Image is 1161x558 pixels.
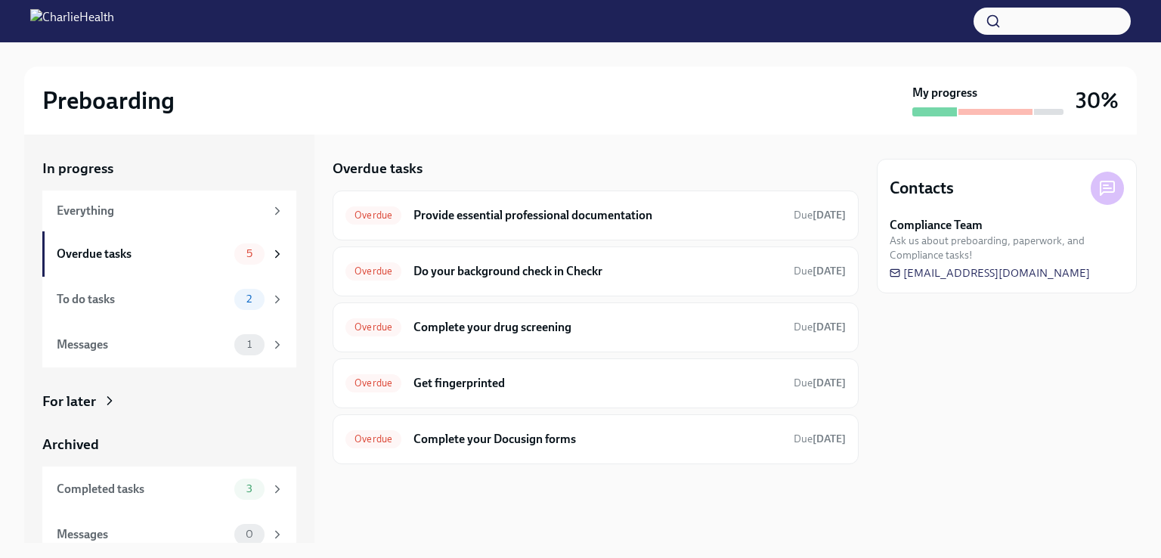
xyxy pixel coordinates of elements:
a: In progress [42,159,296,178]
a: OverdueComplete your drug screeningDue[DATE] [345,315,846,339]
a: Completed tasks3 [42,467,296,512]
span: September 3rd, 2025 08:00 [794,208,846,222]
span: Overdue [345,433,401,445]
h2: Preboarding [42,85,175,116]
div: Everything [57,203,265,219]
span: Due [794,265,846,277]
a: Overdue tasks5 [42,231,296,277]
a: OverdueComplete your Docusign formsDue[DATE] [345,427,846,451]
a: Messages0 [42,512,296,557]
h4: Contacts [890,177,954,200]
span: 3 [237,483,262,494]
span: Due [794,209,846,222]
span: Due [794,377,846,389]
div: To do tasks [57,291,228,308]
span: 1 [238,339,261,350]
span: Due [794,321,846,333]
span: August 30th, 2025 08:00 [794,264,846,278]
span: Due [794,432,846,445]
strong: [DATE] [813,321,846,333]
a: [EMAIL_ADDRESS][DOMAIN_NAME] [890,265,1090,281]
strong: [DATE] [813,377,846,389]
a: Archived [42,435,296,454]
h6: Get fingerprinted [413,375,782,392]
span: 0 [237,529,262,540]
span: Overdue [345,321,401,333]
a: OverdueGet fingerprintedDue[DATE] [345,371,846,395]
a: For later [42,392,296,411]
strong: [DATE] [813,432,846,445]
span: Overdue [345,265,401,277]
a: OverdueDo your background check in CheckrDue[DATE] [345,259,846,284]
span: September 3rd, 2025 08:00 [794,320,846,334]
strong: [DATE] [813,209,846,222]
span: September 3rd, 2025 08:00 [794,432,846,446]
strong: Compliance Team [890,217,983,234]
a: Messages1 [42,322,296,367]
strong: My progress [912,85,977,101]
a: Everything [42,191,296,231]
a: To do tasks2 [42,277,296,322]
div: Completed tasks [57,481,228,498]
div: Messages [57,336,228,353]
h6: Do your background check in Checkr [413,263,782,280]
span: 5 [237,248,262,259]
span: 2 [237,293,261,305]
span: Overdue [345,209,401,221]
h6: Complete your drug screening [413,319,782,336]
h6: Provide essential professional documentation [413,207,782,224]
span: September 3rd, 2025 08:00 [794,376,846,390]
div: Messages [57,526,228,543]
img: CharlieHealth [30,9,114,33]
span: Overdue [345,377,401,389]
span: Ask us about preboarding, paperwork, and Compliance tasks! [890,234,1124,262]
h3: 30% [1076,87,1119,114]
a: OverdueProvide essential professional documentationDue[DATE] [345,203,846,228]
div: Overdue tasks [57,246,228,262]
strong: [DATE] [813,265,846,277]
h5: Overdue tasks [333,159,423,178]
div: For later [42,392,96,411]
h6: Complete your Docusign forms [413,431,782,448]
